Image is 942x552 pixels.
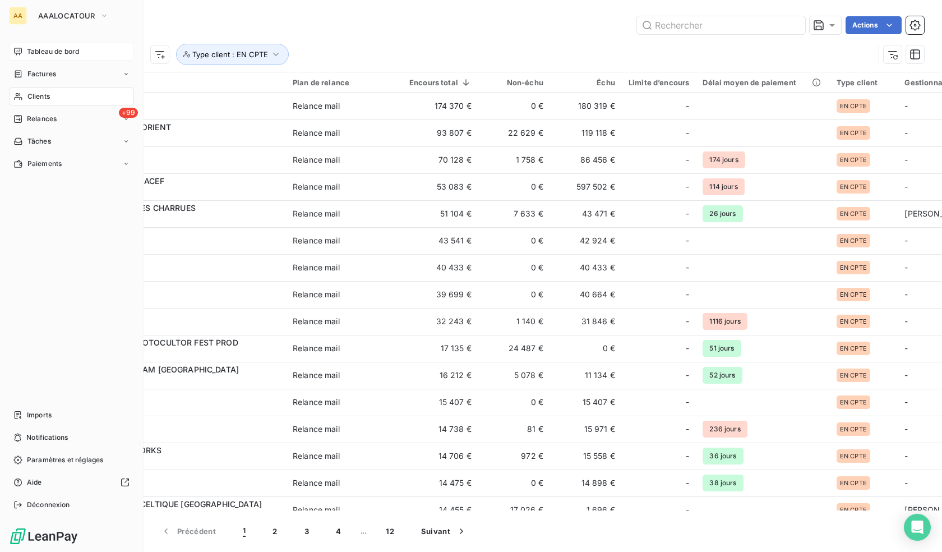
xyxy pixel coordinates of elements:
img: Logo LeanPay [9,527,78,545]
span: 0281208 [77,106,279,117]
span: - [686,477,689,489]
div: Relance mail [293,127,340,139]
div: Type client [837,78,892,87]
button: Précédent [147,519,229,543]
span: 200270415 [77,241,279,252]
span: - [686,100,689,112]
td: 16 212 € [403,362,478,389]
span: 1 [243,526,246,537]
td: 972 € [478,443,550,470]
span: - [686,397,689,408]
span: ASSOCIATION MOTOCULTOR FEST PROD [77,338,238,347]
span: FESTIVAL INTERCELTIQUE [GEOGRAPHIC_DATA] [77,499,262,509]
button: Suivant [408,519,481,543]
span: - [904,370,908,380]
span: Factures [27,69,56,79]
td: 40 433 € [550,254,622,281]
td: 22 629 € [478,119,550,146]
td: 32 243 € [403,308,478,335]
span: 0230802 [77,187,279,198]
div: Relance mail [293,504,340,516]
span: Clients [27,91,50,102]
span: - [904,289,908,299]
span: EN CPTE [840,426,867,433]
td: 14 455 € [403,496,478,523]
span: - [904,316,908,326]
span: AAALOCATOUR [38,11,95,20]
td: 86 456 € [550,146,622,173]
span: EN CPTE [840,183,867,190]
div: Échu [557,78,615,87]
td: 174 370 € [403,93,478,119]
span: - [686,208,689,219]
td: 1 140 € [478,308,550,335]
td: 43 471 € [550,200,622,227]
span: +99 [119,108,138,118]
td: 17 026 € [478,496,550,523]
td: 0 € [478,389,550,416]
td: 0 € [478,93,550,119]
span: - [904,155,908,164]
td: 11 134 € [550,362,622,389]
span: 0240940 [77,402,279,413]
span: - [904,101,908,111]
span: - [686,181,689,192]
div: Relance mail [293,316,340,327]
td: 1 758 € [478,146,550,173]
span: - [686,504,689,516]
td: 42 924 € [550,227,622,254]
span: - [904,128,908,137]
span: EN CPTE [840,210,867,217]
span: EN CPTE [840,237,867,244]
span: - [686,262,689,273]
span: - [904,263,908,272]
span: EN CPTE [840,453,867,459]
button: Type client : EN CPTE [176,44,289,65]
input: Rechercher [637,16,805,34]
span: - [904,451,908,461]
span: - [904,478,908,487]
span: 1106019 [77,214,279,225]
td: 51 104 € [403,200,478,227]
span: EN CPTE [840,507,867,513]
span: 0220550 [77,348,279,360]
span: … [354,522,372,540]
span: EN CPTE [840,264,867,271]
td: 81 € [478,416,550,443]
span: - [904,397,908,407]
span: - [904,236,908,245]
span: 1119143 [77,321,279,333]
div: Relance mail [293,262,340,273]
a: Aide [9,473,134,491]
span: 114 jours [703,178,744,195]
td: 180 319 € [550,93,622,119]
span: EN CPTE [840,372,867,379]
span: Déconnexion [27,500,70,510]
span: EN CPTE [840,480,867,486]
div: Relance mail [293,154,340,165]
div: Relance mail [293,370,340,381]
span: - [686,127,689,139]
span: EN CPTE [840,157,867,163]
button: 3 [291,519,322,543]
td: 40 664 € [550,281,622,308]
span: - [686,154,689,165]
button: 1 [229,519,259,543]
div: Relance mail [293,477,340,489]
span: 36 jours [703,448,743,464]
span: 38 jours [703,475,743,491]
div: Relance mail [293,289,340,300]
div: AA [9,7,27,25]
td: 53 083 € [403,173,478,200]
div: Relance mail [293,235,340,246]
td: 15 407 € [403,389,478,416]
td: 17 135 € [403,335,478,362]
span: - [686,289,689,300]
span: Tableau de bord [27,47,79,57]
span: Paramètres et réglages [27,455,103,465]
td: 93 807 € [403,119,478,146]
span: 52 jours [703,367,742,384]
td: 15 971 € [550,416,622,443]
div: Relance mail [293,450,340,462]
td: 0 € [478,173,550,200]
